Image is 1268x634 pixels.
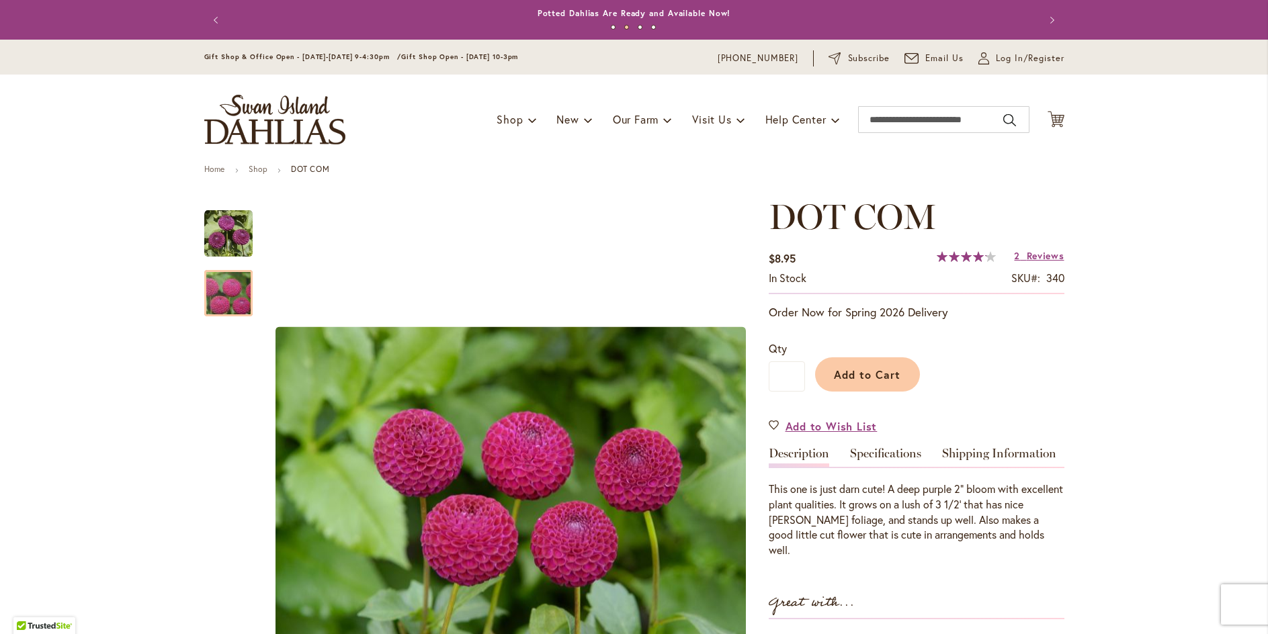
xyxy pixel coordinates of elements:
a: Shipping Information [942,447,1056,467]
div: Availability [769,271,806,286]
p: Order Now for Spring 2026 Delivery [769,304,1064,320]
span: Subscribe [848,52,890,65]
a: Subscribe [829,52,890,65]
span: DOT COM [769,195,937,238]
button: 4 of 4 [651,25,656,30]
div: 340 [1046,271,1064,286]
span: Our Farm [613,112,659,126]
a: Potted Dahlias Are Ready and Available Now! [538,8,731,18]
button: Add to Cart [815,357,920,392]
a: Home [204,164,225,174]
a: Log In/Register [978,52,1064,65]
span: In stock [769,271,806,285]
button: Next [1038,7,1064,34]
span: Log In/Register [996,52,1064,65]
span: Email Us [925,52,964,65]
img: DOT COM [204,210,253,258]
button: Previous [204,7,231,34]
a: Specifications [850,447,921,467]
a: Email Us [904,52,964,65]
strong: SKU [1011,271,1040,285]
button: 1 of 4 [611,25,616,30]
span: Gift Shop & Office Open - [DATE]-[DATE] 9-4:30pm / [204,52,402,61]
a: Add to Wish List [769,418,878,434]
span: New [556,112,579,126]
strong: DOT COM [291,164,329,174]
div: 83% [937,251,996,262]
div: DOT COM [204,197,266,257]
span: Qty [769,341,787,355]
span: $8.95 [769,251,796,265]
a: store logo [204,95,345,144]
span: Add to Wish List [786,418,878,434]
a: Shop [249,164,267,174]
span: Shop [497,112,523,126]
a: [PHONE_NUMBER] [718,52,799,65]
strong: Great with... [769,592,855,614]
a: Description [769,447,829,467]
div: Detailed Product Info [769,447,1064,558]
div: This one is just darn cute! A deep purple 2" bloom with excellent plant qualities. It grows on a ... [769,482,1064,558]
iframe: Launch Accessibility Center [10,586,48,624]
span: 2 [1014,249,1020,262]
span: Visit Us [692,112,731,126]
span: Reviews [1027,249,1064,262]
button: 3 of 4 [638,25,642,30]
div: DOT COM [204,257,253,316]
span: Add to Cart [834,367,900,381]
a: 2 Reviews [1014,249,1064,262]
span: Help Center [765,112,827,126]
span: Gift Shop Open - [DATE] 10-3pm [401,52,518,61]
button: 2 of 4 [624,25,629,30]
